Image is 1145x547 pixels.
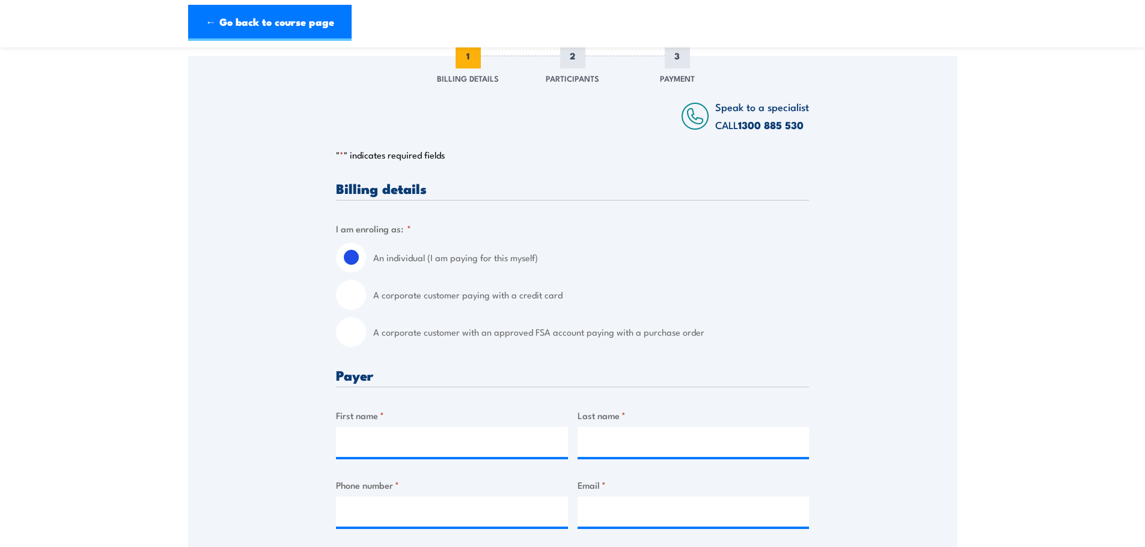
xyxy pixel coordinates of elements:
[546,72,599,84] span: Participants
[578,408,810,422] label: Last name
[660,72,695,84] span: Payment
[373,243,809,273] label: An individual (I am paying for this myself)
[373,280,809,310] label: A corporate customer paying with a credit card
[336,408,568,422] label: First name
[336,222,411,235] legend: I am enroling as:
[715,99,809,132] span: Speak to a specialist CALL
[738,117,804,133] a: 1300 885 530
[336,181,809,195] h3: Billing details
[373,317,809,347] label: A corporate customer with an approved FSA account paying with a purchase order
[437,72,499,84] span: Billing Details
[336,368,809,382] h3: Payer
[188,5,352,41] a: ← Go back to course page
[336,478,568,492] label: Phone number
[665,43,690,68] span: 3
[560,43,585,68] span: 2
[336,149,809,161] p: " " indicates required fields
[578,478,810,492] label: Email
[456,43,481,68] span: 1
